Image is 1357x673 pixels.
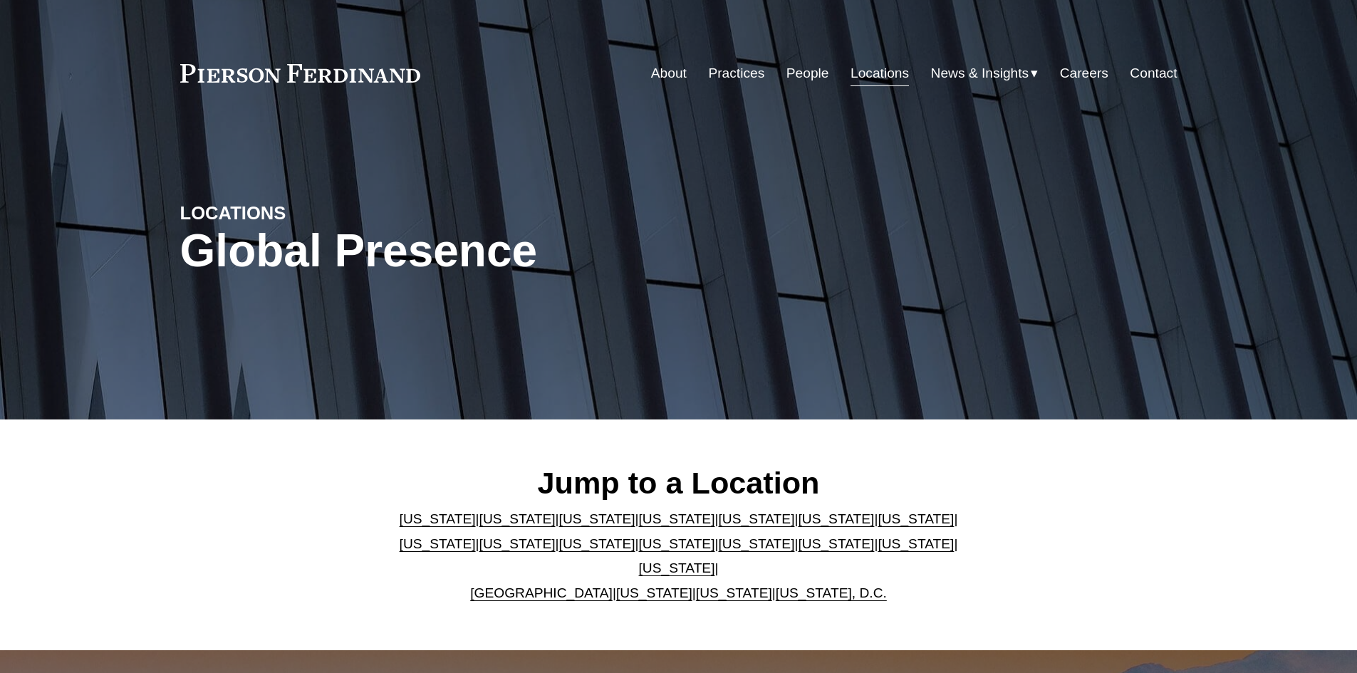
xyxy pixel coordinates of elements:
[559,536,635,551] a: [US_STATE]
[931,60,1039,87] a: folder dropdown
[559,511,635,526] a: [US_STATE]
[878,536,954,551] a: [US_STATE]
[479,536,556,551] a: [US_STATE]
[878,511,954,526] a: [US_STATE]
[400,511,476,526] a: [US_STATE]
[616,585,692,600] a: [US_STATE]
[696,585,772,600] a: [US_STATE]
[776,585,887,600] a: [US_STATE], D.C.
[798,536,874,551] a: [US_STATE]
[388,507,969,605] p: | | | | | | | | | | | | | | | | | |
[180,225,845,277] h1: Global Presence
[479,511,556,526] a: [US_STATE]
[1130,60,1177,87] a: Contact
[851,60,909,87] a: Locations
[718,511,794,526] a: [US_STATE]
[639,560,715,575] a: [US_STATE]
[651,60,687,87] a: About
[180,202,430,224] h4: LOCATIONS
[931,61,1029,86] span: News & Insights
[639,511,715,526] a: [US_STATE]
[1060,60,1108,87] a: Careers
[798,511,874,526] a: [US_STATE]
[708,60,764,87] a: Practices
[388,464,969,501] h2: Jump to a Location
[400,536,476,551] a: [US_STATE]
[470,585,613,600] a: [GEOGRAPHIC_DATA]
[639,536,715,551] a: [US_STATE]
[786,60,829,87] a: People
[718,536,794,551] a: [US_STATE]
